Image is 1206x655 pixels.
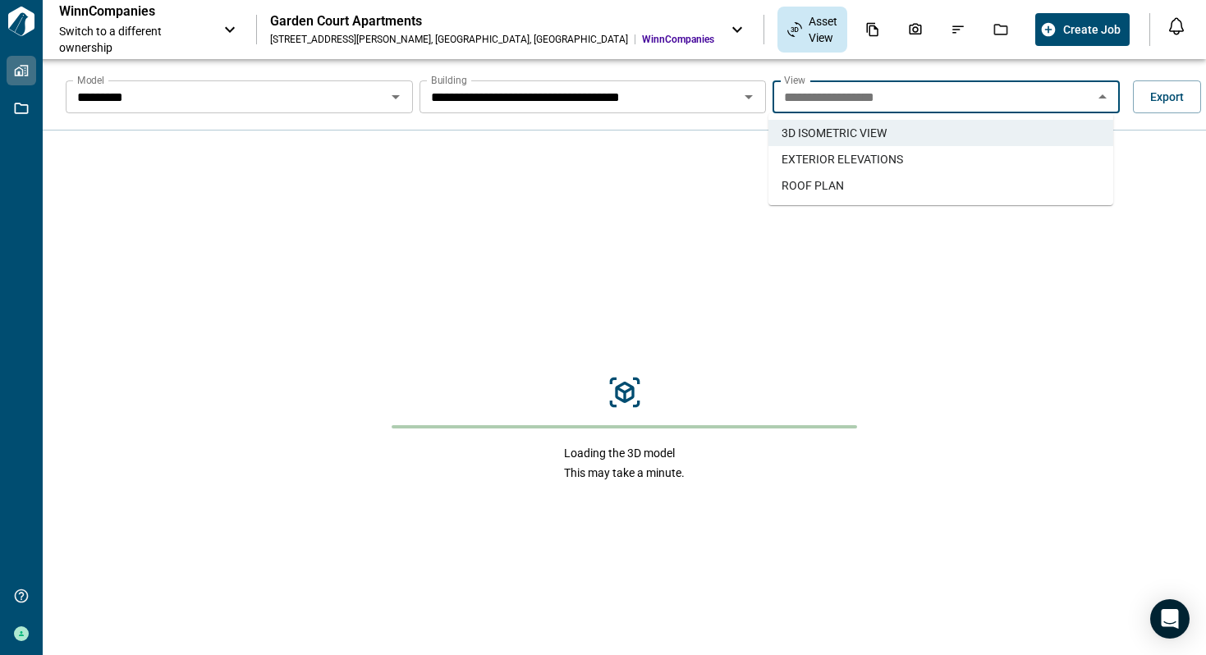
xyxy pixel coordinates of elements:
span: Loading the 3D model [564,445,685,461]
p: WinnCompanies [59,3,207,20]
div: Jobs [984,16,1018,44]
button: Create Job [1035,13,1130,46]
span: Asset View [809,13,837,46]
div: [STREET_ADDRESS][PERSON_NAME] , [GEOGRAPHIC_DATA] , [GEOGRAPHIC_DATA] [270,33,628,46]
span: This may take a minute. [564,465,685,481]
label: Model [77,73,104,87]
button: Export [1133,80,1201,113]
div: Budgets [1026,16,1061,44]
span: EXTERIOR ELEVATIONS [782,151,903,167]
div: Documents [855,16,890,44]
button: Open notification feed [1163,13,1190,39]
span: WinnCompanies [642,33,714,46]
span: Switch to a different ownership [59,23,207,56]
div: Photos [898,16,933,44]
label: Building [431,73,467,87]
button: Open [384,85,407,108]
div: Asset View [777,7,847,53]
div: Garden Court Apartments [270,13,714,30]
button: Open [737,85,760,108]
div: Open Intercom Messenger [1150,599,1190,639]
span: 3D ISOMETRIC VIEW​ [782,125,887,141]
span: Export [1150,89,1184,105]
button: Close [1091,85,1114,108]
div: Issues & Info [941,16,975,44]
span: ROOF PLAN [782,177,844,194]
label: View [784,73,805,87]
span: Create Job [1063,21,1121,38]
